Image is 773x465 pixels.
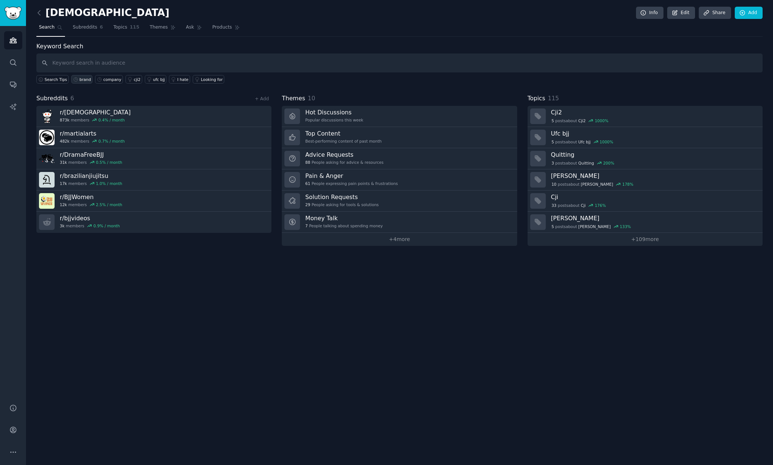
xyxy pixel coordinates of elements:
[551,202,607,209] div: post s about
[60,160,67,165] span: 31k
[193,75,224,84] a: Looking for
[282,148,517,169] a: Advice Requests88People asking for advice & resources
[551,108,757,116] h3: Cji2
[528,148,763,169] a: Quitting3postsaboutQuitting200%
[36,75,69,84] button: Search Tips
[212,24,232,31] span: Products
[60,181,122,186] div: members
[150,24,168,31] span: Themes
[551,203,556,208] span: 33
[551,139,554,144] span: 5
[581,182,613,187] span: [PERSON_NAME]
[36,94,68,103] span: Subreddits
[60,139,69,144] span: 482k
[210,22,242,37] a: Products
[60,181,67,186] span: 17k
[96,181,122,186] div: 1.0 % / month
[699,7,731,19] a: Share
[60,160,122,165] div: members
[4,7,22,20] img: GummySearch logo
[60,130,125,137] h3: r/ martialarts
[282,94,305,103] span: Themes
[183,22,205,37] a: Ask
[305,181,398,186] div: People expressing pain points & frustrations
[60,193,122,201] h3: r/ BJJWomen
[578,224,611,229] span: [PERSON_NAME]
[735,7,763,19] a: Add
[551,172,757,180] h3: [PERSON_NAME]
[551,160,615,166] div: post s about
[620,224,631,229] div: 133 %
[305,160,310,165] span: 88
[45,77,67,82] span: Search Tips
[551,223,632,230] div: post s about
[528,94,545,103] span: Topics
[125,75,142,84] a: cji2
[578,160,594,166] span: Quitting
[528,233,763,246] a: +109more
[169,75,190,84] a: I hate
[130,24,140,31] span: 115
[36,191,271,212] a: r/BJJWomen12kmembers2.5% / month
[305,193,379,201] h3: Solution Requests
[305,139,382,144] div: Best-performing content of past month
[100,24,103,31] span: 6
[305,181,310,186] span: 61
[111,22,142,37] a: Topics115
[581,203,586,208] span: Cji
[134,77,140,82] div: cji2
[255,96,269,101] a: + Add
[578,139,591,144] span: Ufc bjj
[551,117,609,124] div: post s about
[60,202,122,207] div: members
[186,24,194,31] span: Ask
[305,172,398,180] h3: Pain & Anger
[551,214,757,222] h3: [PERSON_NAME]
[73,24,97,31] span: Subreddits
[96,160,122,165] div: 0.5 % / month
[528,212,763,233] a: [PERSON_NAME]5postsabout[PERSON_NAME]133%
[282,169,517,191] a: Pain & Anger61People expressing pain points & frustrations
[70,22,105,37] a: Subreddits6
[60,151,122,159] h3: r/ DramaFreeBJJ
[79,77,91,82] div: brand
[36,7,169,19] h2: [DEMOGRAPHIC_DATA]
[60,202,67,207] span: 12k
[94,223,120,228] div: 0.9 % / month
[113,24,127,31] span: Topics
[551,130,757,137] h3: Ufc bjj
[528,106,763,127] a: Cji25postsaboutCji21000%
[282,127,517,148] a: Top ContentBest-performing content of past month
[201,77,223,82] div: Looking for
[636,7,663,19] a: Info
[308,95,315,102] span: 10
[551,118,554,123] span: 5
[305,130,382,137] h3: Top Content
[60,117,69,123] span: 873k
[39,24,55,31] span: Search
[36,22,65,37] a: Search
[548,95,559,102] span: 115
[667,7,695,19] a: Edit
[305,223,383,228] div: People talking about spending money
[60,117,131,123] div: members
[36,53,763,72] input: Keyword search in audience
[305,151,384,159] h3: Advice Requests
[153,77,165,82] div: ufc bjj
[305,117,363,123] div: Popular discussions this week
[305,160,384,165] div: People asking for advice & resources
[282,191,517,212] a: Solution Requests29People asking for tools & solutions
[98,117,125,123] div: 0.4 % / month
[551,193,757,201] h3: Cji
[60,223,65,228] span: 3k
[71,75,92,84] a: brand
[36,148,271,169] a: r/DramaFreeBJJ31kmembers0.5% / month
[39,193,55,209] img: BJJWomen
[95,75,123,84] a: company
[603,160,614,166] div: 200 %
[595,118,609,123] div: 1000 %
[600,139,613,144] div: 1000 %
[305,202,379,207] div: People asking for tools & solutions
[305,202,310,207] span: 29
[96,202,122,207] div: 2.5 % / month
